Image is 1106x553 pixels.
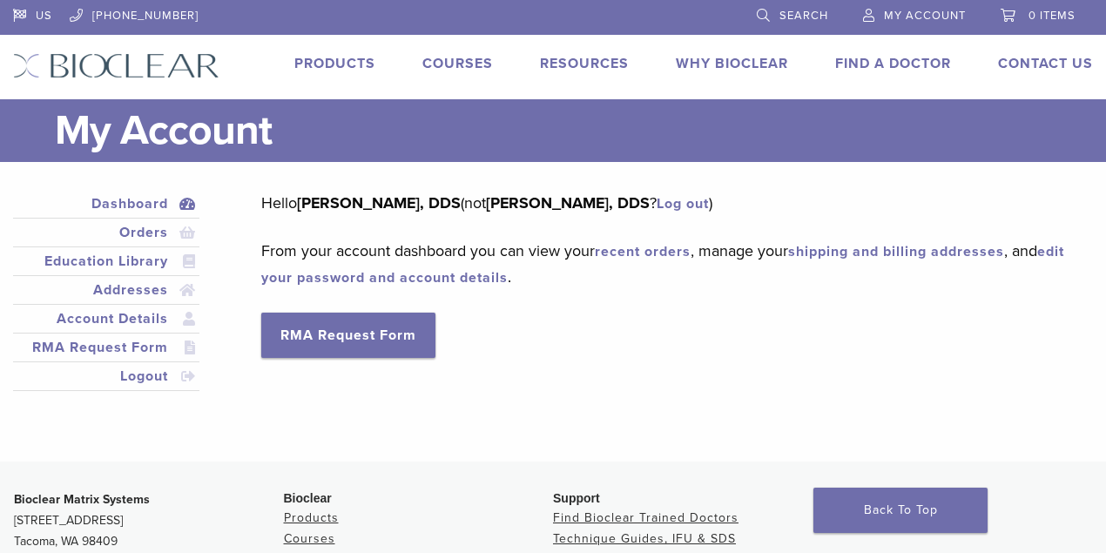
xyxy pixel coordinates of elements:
[17,308,196,329] a: Account Details
[553,491,600,505] span: Support
[657,195,709,212] a: Log out
[297,193,461,212] strong: [PERSON_NAME], DDS
[17,251,196,272] a: Education Library
[540,55,629,72] a: Resources
[261,238,1067,290] p: From your account dashboard you can view your , manage your , and .
[884,9,966,23] span: My Account
[779,9,828,23] span: Search
[284,491,332,505] span: Bioclear
[17,222,196,243] a: Orders
[261,313,435,358] a: RMA Request Form
[813,488,988,533] a: Back To Top
[17,366,196,387] a: Logout
[835,55,951,72] a: Find A Doctor
[13,53,219,78] img: Bioclear
[422,55,493,72] a: Courses
[14,492,150,507] strong: Bioclear Matrix Systems
[284,531,335,546] a: Courses
[676,55,788,72] a: Why Bioclear
[294,55,375,72] a: Products
[17,280,196,300] a: Addresses
[17,193,196,214] a: Dashboard
[553,510,738,525] a: Find Bioclear Trained Doctors
[595,243,691,260] a: recent orders
[17,337,196,358] a: RMA Request Form
[553,531,736,546] a: Technique Guides, IFU & SDS
[788,243,1004,260] a: shipping and billing addresses
[55,99,1093,162] h1: My Account
[998,55,1093,72] a: Contact Us
[261,190,1067,216] p: Hello (not ? )
[1028,9,1076,23] span: 0 items
[486,193,650,212] strong: [PERSON_NAME], DDS
[13,190,199,412] nav: Account pages
[284,510,339,525] a: Products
